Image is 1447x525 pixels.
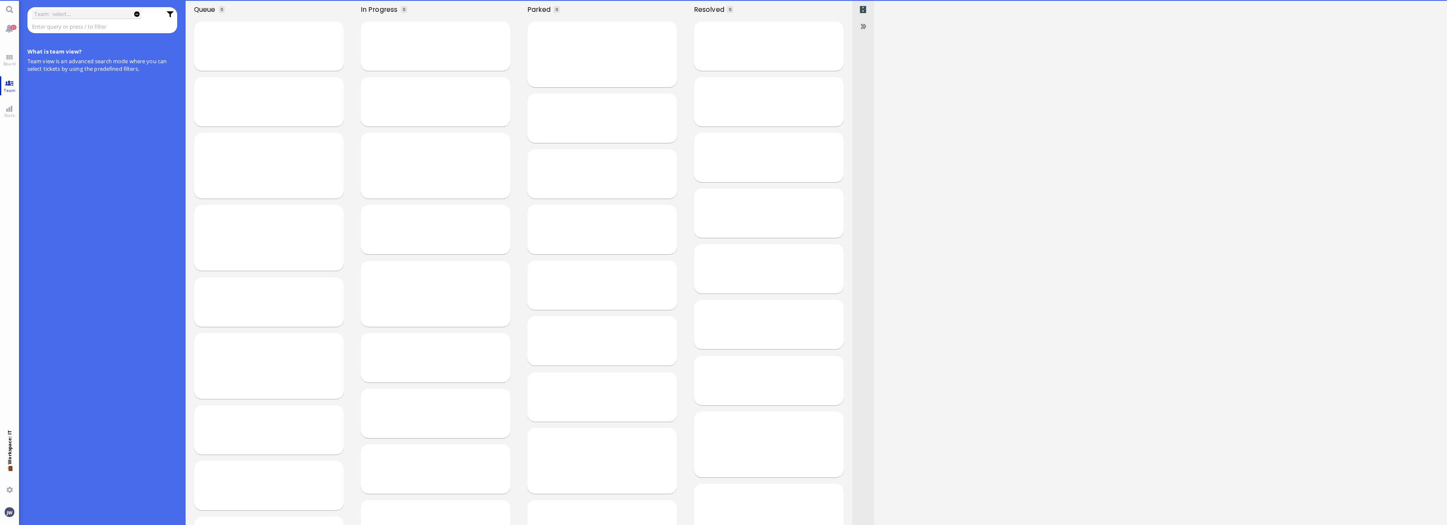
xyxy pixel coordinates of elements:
input: select... [52,9,126,19]
span: Board [1,61,18,67]
span: 31 [11,25,16,30]
label: Team: [34,9,50,19]
h4: What is team view? [27,48,178,55]
p: Team view is an advanced search mode where you can select tickets by using the predefined filters. [27,57,178,73]
span: Queue [194,5,218,14]
span: 0 [403,6,405,12]
span: Stats [2,112,17,118]
span: 💼 Workspace: IT [6,464,13,483]
span: Parked [527,5,553,14]
span: Archived [859,5,867,14]
span: 0 [221,6,223,12]
img: You [5,507,14,517]
span: 0 [729,6,732,12]
span: 0 [556,6,558,12]
span: In progress [361,5,400,14]
span: Resolved [694,5,727,14]
span: Team [2,87,18,93]
input: Enter query or press / to filter [32,22,162,31]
